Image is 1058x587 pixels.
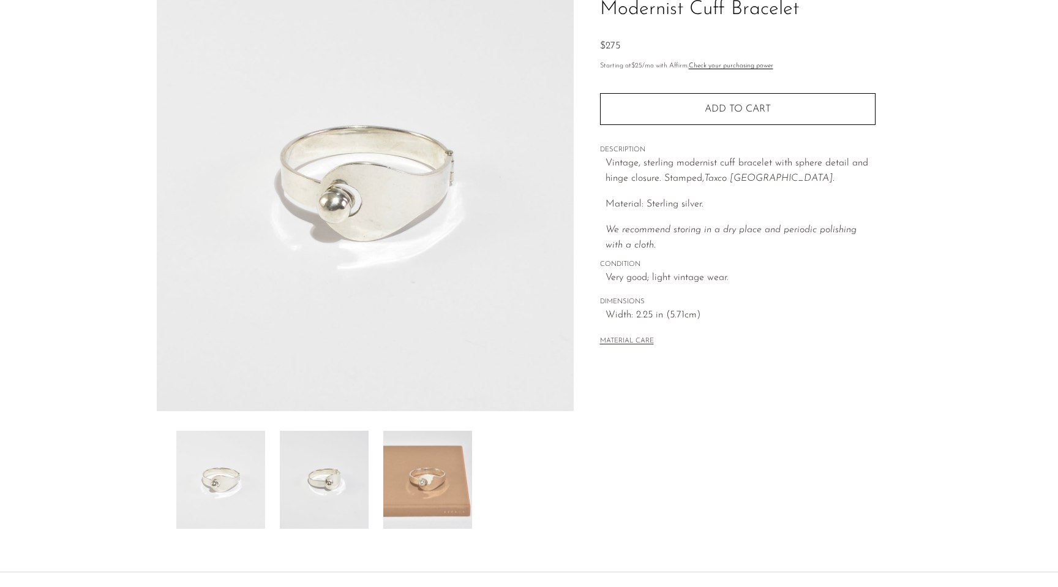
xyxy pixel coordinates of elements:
[689,62,773,69] a: Check your purchasing power - Learn more about Affirm Financing (opens in modal)
[631,62,642,69] span: $25
[606,156,876,187] p: Vintage, sterling modernist cuff bracelet with sphere detail and hinge closure. Stamped,
[704,173,835,183] em: Taxco [GEOGRAPHIC_DATA].
[600,93,876,125] button: Add to cart
[600,259,876,270] span: CONDITION
[600,337,654,346] button: MATERIAL CARE
[383,431,472,529] img: Modernist Cuff Bracelet
[606,197,876,213] p: Material: Sterling silver.
[600,41,620,51] span: $275
[600,145,876,156] span: DESCRIPTION
[606,270,876,286] span: Very good; light vintage wear.
[600,297,876,308] span: DIMENSIONS
[705,104,771,114] span: Add to cart
[606,225,857,251] i: We recommend storing in a dry place and periodic polishing with a cloth.
[176,431,265,529] img: Modernist Cuff Bracelet
[600,61,876,72] p: Starting at /mo with Affirm.
[280,431,369,529] img: Modernist Cuff Bracelet
[606,308,876,324] span: Width: 2.25 in (5.71cm)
